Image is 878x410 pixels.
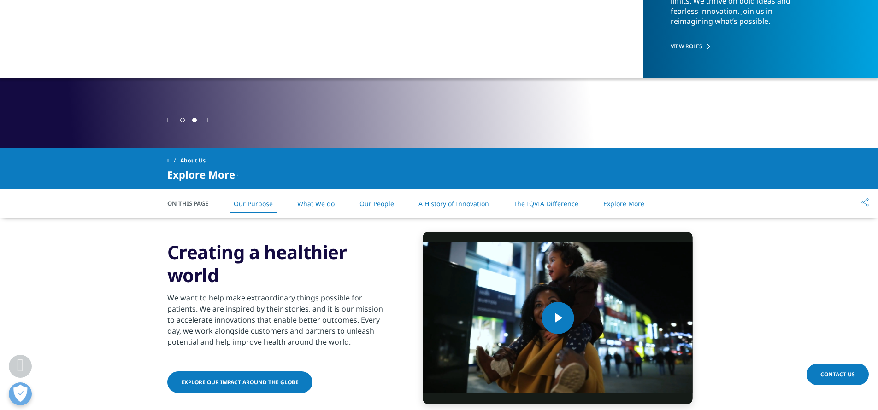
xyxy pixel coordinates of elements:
[167,115,170,124] div: Previous slide
[359,199,394,208] a: Our People
[167,169,235,180] span: Explore More
[207,115,210,124] div: Next slide
[181,378,299,386] span: Explore our impact around the globe
[418,199,489,208] a: A History of Innovation
[234,199,273,208] a: Our Purpose
[167,292,391,353] p: We want to help make extraordinary things possible for patients. We are inspired by their stories...
[513,199,578,208] a: The IQVIA Difference
[167,241,391,287] h3: Creating a healthier world
[297,199,335,208] a: What We do
[192,118,197,122] span: Go to slide 2
[807,364,869,385] a: Contact Us
[820,370,855,378] span: Contact Us
[167,199,218,208] span: On This Page
[603,199,644,208] a: Explore More
[671,42,843,50] a: VIEW ROLES
[180,152,206,169] span: About Us
[542,302,574,334] button: Play Video
[423,231,693,404] video-js: Video Player
[180,118,185,122] span: Go to slide 1
[9,382,32,405] button: Open Preferences
[167,371,312,393] a: Explore our impact around the globe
